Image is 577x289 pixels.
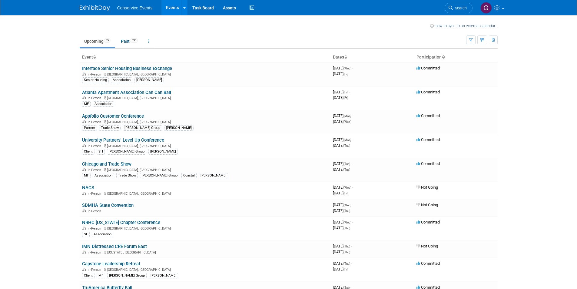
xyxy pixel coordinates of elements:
span: Committed [416,113,440,118]
span: - [352,203,353,207]
span: (Wed) [343,120,351,123]
span: [DATE] [333,90,350,94]
img: In-Person Event [82,227,86,230]
div: Association [93,101,114,107]
span: Committed [416,66,440,70]
span: [DATE] [333,226,350,230]
div: [GEOGRAPHIC_DATA], [GEOGRAPHIC_DATA] [82,72,328,76]
span: Committed [416,161,440,166]
a: Upcoming65 [80,35,115,47]
span: - [351,244,352,248]
a: NACS [82,185,94,190]
a: Atlanta Apartment Association Can Can Ball [82,90,171,95]
div: [PERSON_NAME] [148,149,178,154]
span: [DATE] [333,203,353,207]
div: [PERSON_NAME] Group [123,125,162,131]
div: [GEOGRAPHIC_DATA], [GEOGRAPHIC_DATA] [82,191,328,196]
span: [DATE] [333,66,353,70]
span: (Fri) [343,96,348,99]
div: Client [82,149,95,154]
img: In-Person Event [82,209,86,212]
div: Trade Show [99,125,121,131]
span: Conservice Events [117,5,153,10]
span: - [352,113,353,118]
a: NRHC [US_STATE] Chapter Conference [82,220,160,225]
img: In-Person Event [82,192,86,195]
div: Association [92,232,113,237]
div: [GEOGRAPHIC_DATA], [GEOGRAPHIC_DATA] [82,95,328,100]
span: [DATE] [333,267,348,271]
span: (Fri) [343,268,348,271]
img: In-Person Event [82,72,86,76]
span: [DATE] [333,185,353,190]
div: [GEOGRAPHIC_DATA], [GEOGRAPHIC_DATA] [82,226,328,230]
span: - [351,161,352,166]
div: SF [82,232,90,237]
span: Not Going [416,203,438,207]
a: Appfolio Customer Conference [82,113,144,119]
div: [GEOGRAPHIC_DATA], [GEOGRAPHIC_DATA] [82,119,328,124]
img: In-Person Event [82,120,86,123]
span: [DATE] [333,261,352,266]
span: [DATE] [333,119,351,124]
img: In-Person Event [82,144,86,147]
span: [DATE] [333,161,352,166]
span: Not Going [416,244,438,248]
span: 635 [130,38,138,43]
span: (Thu) [343,144,350,147]
div: [GEOGRAPHIC_DATA], [GEOGRAPHIC_DATA] [82,267,328,272]
span: In-Person [88,268,103,272]
span: Committed [416,137,440,142]
div: Client [82,273,95,278]
th: Participation [414,52,498,62]
div: Trade Show [116,173,138,178]
span: (Thu) [343,262,350,265]
div: [GEOGRAPHIC_DATA], [GEOGRAPHIC_DATA] [82,167,328,172]
span: (Tue) [343,162,350,166]
span: In-Person [88,120,103,124]
a: Interface Senior Housing Business Exchange [82,66,172,71]
span: (Thu) [343,250,350,254]
div: [GEOGRAPHIC_DATA], [GEOGRAPHIC_DATA] [82,143,328,148]
span: (Wed) [343,221,351,224]
span: (Thu) [343,227,350,230]
span: Committed [416,220,440,224]
div: [PERSON_NAME] Group [107,273,147,278]
div: SH [97,149,105,154]
span: [DATE] [333,220,353,224]
span: [DATE] [333,167,350,172]
div: [PERSON_NAME] [199,173,228,178]
span: - [352,185,353,190]
img: In-Person Event [82,96,86,99]
div: [PERSON_NAME] Group [107,149,146,154]
span: In-Person [88,144,103,148]
span: In-Person [88,227,103,230]
span: 65 [104,38,111,43]
span: [DATE] [333,208,350,213]
span: (Thu) [343,209,350,213]
span: In-Person [88,96,103,100]
span: - [352,66,353,70]
a: How to sync to an external calendar... [430,24,498,28]
a: Chicagoland Trade Show [82,161,131,167]
span: (Wed) [343,186,351,189]
div: [US_STATE], [GEOGRAPHIC_DATA] [82,250,328,254]
span: In-Person [88,72,103,76]
div: [PERSON_NAME] Group [140,173,179,178]
a: IMN Distressed CRE Forum East [82,244,147,249]
span: In-Person [88,168,103,172]
img: In-Person Event [82,250,86,254]
img: In-Person Event [82,268,86,271]
span: [DATE] [333,72,348,76]
div: [PERSON_NAME] [164,125,194,131]
div: MF [97,273,105,278]
span: - [352,137,353,142]
img: ExhibitDay [80,5,110,11]
span: - [352,220,353,224]
div: Partner [82,125,97,131]
th: Event [80,52,330,62]
span: (Wed) [343,67,351,70]
span: (Thu) [343,245,350,248]
span: (Mon) [343,138,351,142]
th: Dates [330,52,414,62]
